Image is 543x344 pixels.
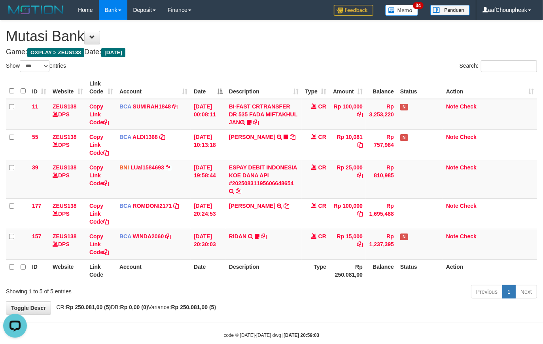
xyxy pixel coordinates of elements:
img: Feedback.jpg [334,5,373,16]
a: ZEUS138 [53,203,77,209]
a: Copy Rp 10,081 to clipboard [357,142,363,148]
a: Note [446,203,458,209]
a: Copy Link Code [89,103,109,125]
th: Type: activate to sort column ascending [302,76,329,99]
a: Copy Rp 100,000 to clipboard [357,111,363,118]
span: 39 [32,164,38,171]
span: Has Note [400,104,408,110]
strong: Rp 0,00 (0) [120,304,148,310]
td: Rp 15,000 [329,229,366,259]
span: CR [318,203,326,209]
th: ID [29,259,49,282]
a: ZEUS138 [53,233,77,239]
a: Note [446,134,458,140]
h1: Mutasi Bank [6,29,537,44]
th: Status [397,76,443,99]
th: ID: activate to sort column ascending [29,76,49,99]
span: 11 [32,103,38,110]
span: Has Note [400,234,408,240]
a: Copy BI-FAST CRTRANSFER DR 535 FADA MIFTAKHUL JAN to clipboard [253,119,259,125]
a: RIDAN [229,233,246,239]
a: [PERSON_NAME] [229,203,275,209]
span: BCA [119,103,131,110]
a: ALDI1368 [132,134,158,140]
a: [PERSON_NAME] [229,134,275,140]
a: Copy ESPAY DEBIT INDONESIA KOE DANA API #20250831195606648654 to clipboard [236,188,241,194]
a: ZEUS138 [53,134,77,140]
a: Copy Rp 15,000 to clipboard [357,241,363,247]
a: Copy SUMIRAH1848 to clipboard [172,103,178,110]
td: [DATE] 00:08:11 [191,99,226,130]
strong: [DATE] 20:59:03 [284,333,319,338]
img: panduan.png [430,5,470,15]
h4: Game: Date: [6,48,537,56]
div: Showing 1 to 5 of 5 entries [6,284,220,295]
th: Balance [366,76,397,99]
strong: Rp 250.081,00 (5) [66,304,111,310]
span: CR [318,233,326,239]
a: ZEUS138 [53,103,77,110]
a: Copy ALDI1368 to clipboard [159,134,165,140]
a: Previous [471,285,503,298]
a: ZEUS138 [53,164,77,171]
th: Website: activate to sort column ascending [49,76,86,99]
strong: Rp 250.081,00 (5) [171,304,216,310]
label: Search: [460,60,537,72]
td: Rp 810,985 [366,160,397,198]
span: BNI [119,164,129,171]
a: Copy ROMDONI2171 to clipboard [173,203,179,209]
a: Copy ABDUL GAFUR to clipboard [284,203,289,209]
th: Action: activate to sort column ascending [443,76,537,99]
a: LUal1584693 [131,164,164,171]
span: BCA [119,233,131,239]
span: 177 [32,203,41,209]
a: 1 [502,285,516,298]
th: Action [443,259,537,282]
span: 157 [32,233,41,239]
td: Rp 100,000 [329,99,366,130]
input: Search: [481,60,537,72]
a: Copy RIDAN to clipboard [261,233,267,239]
a: ROMDONI2171 [133,203,172,209]
span: BCA [119,203,131,209]
a: Copy Link Code [89,134,109,156]
td: [DATE] 10:13:18 [191,129,226,160]
a: Note [446,233,458,239]
td: DPS [49,129,86,160]
a: Toggle Descr [6,301,51,315]
a: Copy Link Code [89,164,109,186]
button: Open LiveChat chat widget [3,3,27,27]
a: WINDA2060 [133,233,164,239]
td: DPS [49,160,86,198]
a: Check [460,164,477,171]
small: code © [DATE]-[DATE] dwg | [224,333,320,338]
th: Account: activate to sort column ascending [116,76,191,99]
td: Rp 3,253,220 [366,99,397,130]
td: Rp 100,000 [329,198,366,229]
th: Rp 250.081,00 [329,259,366,282]
img: MOTION_logo.png [6,4,66,16]
span: Has Note [400,134,408,141]
a: Copy FERLANDA EFRILIDIT to clipboard [290,134,295,140]
th: Date [191,259,226,282]
th: Link Code [86,259,116,282]
td: Rp 1,695,488 [366,198,397,229]
span: 34 [413,2,424,9]
td: Rp 25,000 [329,160,366,198]
a: SUMIRAH1848 [133,103,171,110]
td: Rp 1,237,395 [366,229,397,259]
a: Check [460,103,477,110]
th: Description [226,259,302,282]
span: CR [318,103,326,110]
td: DPS [49,198,86,229]
td: [DATE] 20:30:03 [191,229,226,259]
td: [DATE] 19:58:44 [191,160,226,198]
span: 55 [32,134,38,140]
a: Check [460,203,477,209]
th: Status [397,259,443,282]
td: Rp 757,984 [366,129,397,160]
td: Rp 10,081 [329,129,366,160]
th: Type [302,259,329,282]
th: Amount: activate to sort column ascending [329,76,366,99]
th: Description: activate to sort column ascending [226,76,302,99]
